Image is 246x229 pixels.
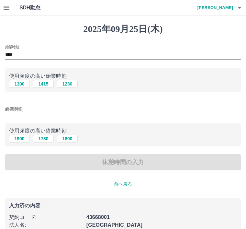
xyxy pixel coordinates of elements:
[57,80,78,88] button: 1230
[5,24,241,35] h1: 2025年09月25日(木)
[5,44,19,49] label: 始業時刻
[5,181,241,188] p: 前へ戻る
[9,127,237,135] p: 使用頻度の高い終業時刻
[9,135,30,143] button: 1900
[9,221,83,229] p: 法人名 :
[9,80,30,88] button: 1300
[9,203,237,208] p: 入力済の内容
[86,222,143,228] b: [GEOGRAPHIC_DATA]
[33,80,54,88] button: 1415
[57,135,78,143] button: 1800
[9,213,83,221] p: 契約コード :
[9,72,237,80] p: 使用頻度の高い始業時刻
[86,214,110,220] b: 43668001
[33,135,54,143] button: 1730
